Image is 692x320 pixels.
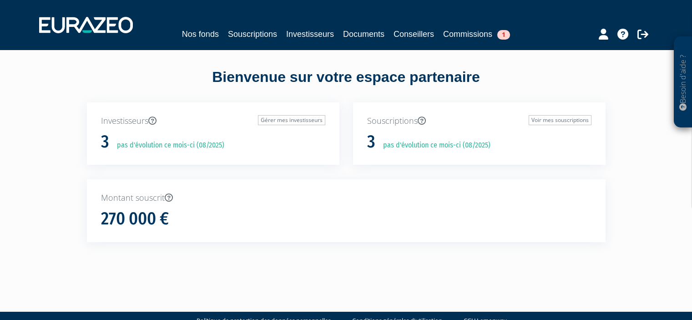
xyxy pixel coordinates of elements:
[367,132,375,152] h1: 3
[258,115,325,125] a: Gérer mes investisseurs
[343,28,384,41] a: Documents
[443,28,510,41] a: Commissions1
[39,17,133,33] img: 1732889491-logotype_eurazeo_blanc_rvb.png
[182,28,219,41] a: Nos fonds
[101,132,109,152] h1: 3
[101,209,169,229] h1: 270 000 €
[286,28,334,41] a: Investisseurs
[394,28,434,41] a: Conseillers
[101,115,325,127] p: Investisseurs
[497,30,510,40] span: 1
[678,41,688,123] p: Besoin d'aide ?
[80,67,612,102] div: Bienvenue sur votre espace partenaire
[111,140,224,151] p: pas d'évolution ce mois-ci (08/2025)
[101,192,591,204] p: Montant souscrit
[367,115,591,127] p: Souscriptions
[377,140,490,151] p: pas d'évolution ce mois-ci (08/2025)
[228,28,277,41] a: Souscriptions
[529,115,591,125] a: Voir mes souscriptions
